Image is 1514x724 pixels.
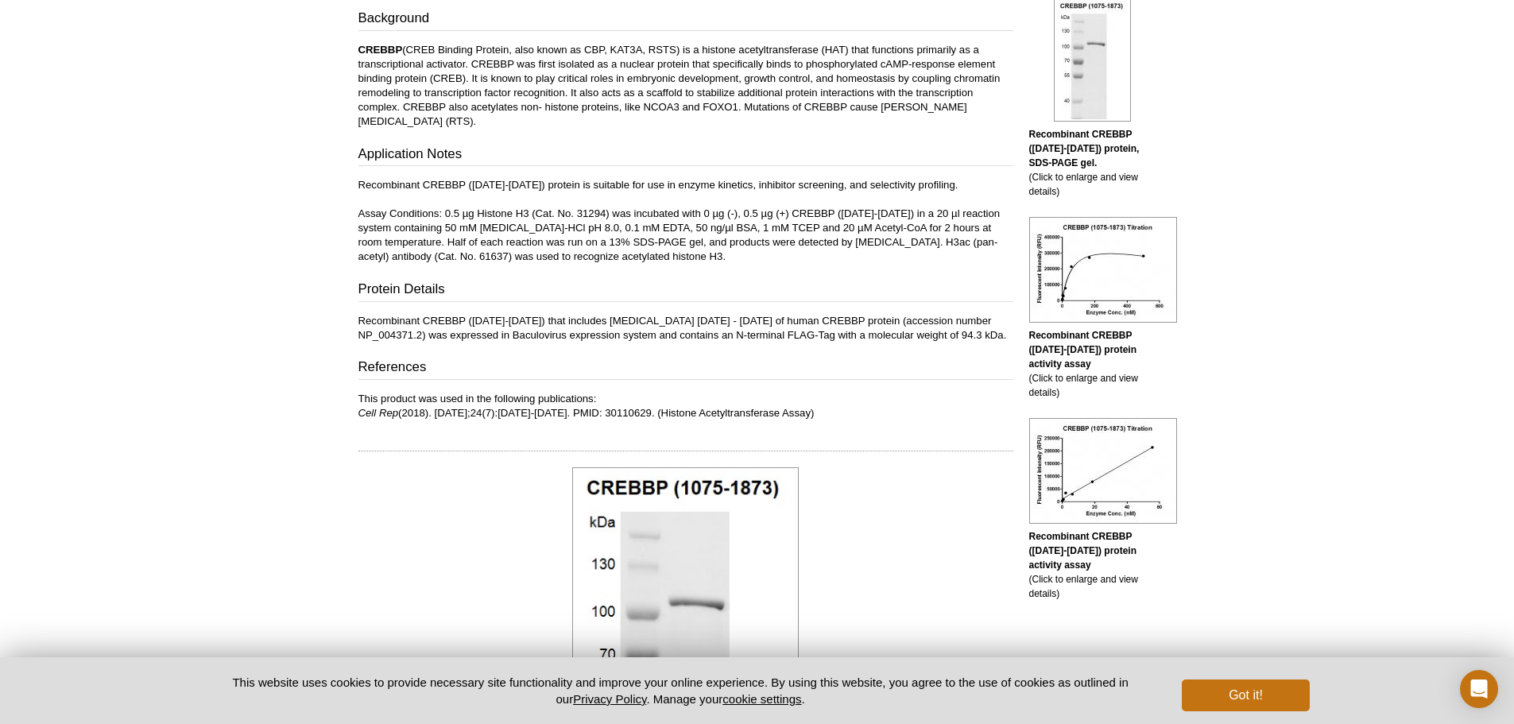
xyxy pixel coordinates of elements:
img: Recombinant CREBBP (1075-1873) protein activity assay. [1029,217,1177,323]
p: (Click to enlarge and view details) [1029,127,1156,199]
p: (CREB Binding Protein, also known as CBP, KAT3A, RSTS) is a histone acetyltransferase (HAT) that ... [358,43,1013,129]
div: Open Intercom Messenger [1460,670,1498,708]
a: Privacy Policy [573,692,646,706]
p: (Click to enlarge and view details) [1029,529,1156,601]
b: Recombinant CREBBP ([DATE]-[DATE]) protein activity assay [1029,330,1137,370]
p: This website uses cookies to provide necessary site functionality and improve your online experie... [205,674,1156,707]
button: cookie settings [722,692,801,706]
h3: Background [358,9,1013,31]
h3: Protein Details [358,280,1013,302]
i: Cell Rep [358,407,399,419]
button: Got it! [1182,679,1309,711]
b: CREBBP [358,44,403,56]
h3: References [358,358,1013,380]
p: Recombinant CREBBP ([DATE]-[DATE]) that includes [MEDICAL_DATA] [DATE] - [DATE] of human CREBBP p... [358,314,1013,343]
b: Recombinant CREBBP ([DATE]-[DATE]) protein, SDS-PAGE gel. [1029,129,1140,168]
img: Recombinant CREBBP (1075-1873) protein activity assay. [1029,418,1177,524]
p: This product was used in the following publications: (2018). [DATE];24(7):[DATE]-[DATE]. PMID: 30... [358,392,1013,420]
p: Recombinant CREBBP ([DATE]-[DATE]) protein is suitable for use in enzyme kinetics, inhibitor scre... [358,178,1013,264]
p: (Click to enlarge and view details) [1029,328,1156,400]
b: Recombinant CREBBP ([DATE]-[DATE]) protein activity assay [1029,531,1137,571]
h3: Application Notes [358,145,1013,167]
